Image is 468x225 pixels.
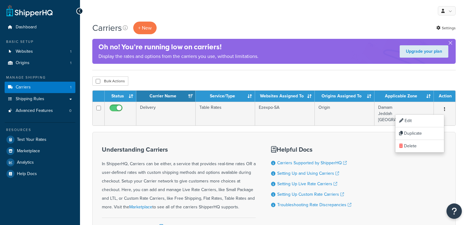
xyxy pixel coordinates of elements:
li: Advanced Features [5,105,75,117]
th: Carrier Name: activate to sort column ascending [136,91,196,102]
span: Dashboard [16,25,37,30]
th: Origins Assigned To: activate to sort column ascending [315,91,374,102]
a: Dashboard [5,22,75,33]
td: Origin [315,102,374,125]
span: Marketplace [17,149,40,154]
td: Delivery [136,102,196,125]
a: ShipperHQ Home [6,5,53,17]
span: Websites [16,49,33,54]
h3: Helpful Docs [271,146,351,153]
th: Service/Type: activate to sort column ascending [196,91,255,102]
span: Test Your Rates [17,137,46,142]
h1: Carriers [92,22,122,34]
a: Upgrade your plan [400,45,448,58]
span: 1 [70,49,71,54]
a: Delete [395,140,444,153]
a: Setting Up Live Rate Carriers [277,181,337,187]
li: Origins [5,57,75,69]
th: Status: activate to sort column ascending [105,91,136,102]
a: Websites 1 [5,46,75,57]
a: Carriers 1 [5,82,75,93]
a: Troubleshooting Rate Discrepancies [277,202,351,208]
span: 1 [70,60,71,66]
td: Ezexpo-SA [255,102,315,125]
div: Basic Setup [5,39,75,44]
span: Carriers [16,85,31,90]
button: Open Resource Center [446,203,462,219]
h4: Oh no! You’re running low on carriers! [98,42,258,52]
span: 0 [69,108,71,113]
li: Websites [5,46,75,57]
th: Applicable Zone: activate to sort column ascending [374,91,434,102]
h3: Understanding Carriers [102,146,256,153]
p: Display the rates and options from the carriers you use, without limitations. [98,52,258,61]
button: Bulk Actions [92,76,128,86]
a: Help Docs [5,168,75,179]
td: Damam Jeddah [GEOGRAPHIC_DATA] [374,102,434,125]
div: In ShipperHQ, Carriers can be either, a service that provides real-time rates OR a user-defined r... [102,146,256,211]
button: + New [133,22,157,34]
a: Duplicate [395,127,444,140]
a: Carriers Supported by ShipperHQ [277,160,347,166]
a: Shipping Rules [5,93,75,105]
li: Carriers [5,82,75,93]
span: Help Docs [17,171,37,177]
a: Marketplace [5,145,75,157]
td: Table Rates [196,102,255,125]
a: Advanced Features 0 [5,105,75,117]
th: Action [434,91,455,102]
span: 1 [70,85,71,90]
th: Websites Assigned To: activate to sort column ascending [255,91,315,102]
a: Analytics [5,157,75,168]
a: Marketplace [129,204,152,210]
div: Manage Shipping [5,75,75,80]
span: Analytics [17,160,34,165]
span: Origins [16,60,30,66]
a: Origins 1 [5,57,75,69]
a: Setting Up and Using Carriers [277,170,339,177]
a: Settings [436,24,456,32]
a: Edit [395,115,444,127]
a: Test Your Rates [5,134,75,145]
div: Resources [5,127,75,133]
span: Advanced Features [16,108,53,113]
a: Setting Up Custom Rate Carriers [277,191,344,198]
span: Shipping Rules [16,96,44,102]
